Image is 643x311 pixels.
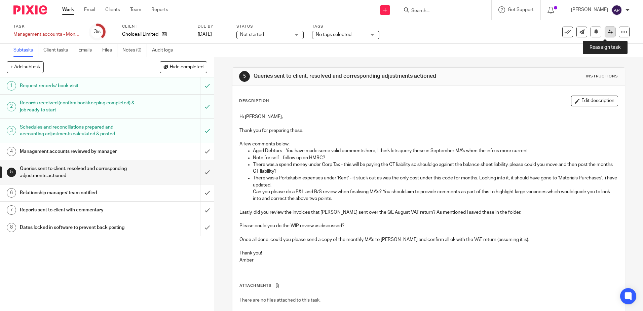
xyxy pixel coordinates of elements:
[105,6,120,13] a: Clients
[84,6,95,13] a: Email
[7,81,16,91] div: 1
[239,298,320,303] span: There are no files attached to this task.
[316,32,351,37] span: No tags selected
[239,141,617,147] p: A few comments below:
[20,146,136,157] h1: Management accounts reviewed by manager
[253,188,617,202] p: Can you please do a P&L and B/S review when finalising MA's? You should aim to provide comments a...
[239,209,617,216] p: Lastly, did you review the invoices that [PERSON_NAME] sent over the QE August VAT return? As men...
[239,284,272,287] span: Attachments
[102,44,117,57] a: Files
[20,222,136,233] h1: Dates locked in software to prevent back posting
[198,32,212,37] span: [DATE]
[236,24,304,29] label: Status
[239,257,617,264] p: Amber
[62,6,74,13] a: Work
[239,250,617,256] p: Thank you!
[152,44,178,57] a: Audit logs
[13,5,47,14] img: Pixie
[571,6,608,13] p: [PERSON_NAME]
[7,205,16,215] div: 7
[20,188,136,198] h1: Relationship manager/ team notified
[239,236,617,243] p: Once all done, could you please send a copy of the monthly MA's to [PERSON_NAME] and confirm all ...
[239,127,617,134] p: Thank you for preparing these.
[7,147,16,156] div: 4
[239,113,617,120] p: Hi [PERSON_NAME],
[240,32,264,37] span: Not started
[239,71,250,82] div: 5
[571,96,618,106] button: Edit description
[7,126,16,135] div: 3
[160,61,207,73] button: Hide completed
[20,81,136,91] h1: Request records/ book visit
[20,205,136,215] h1: Reports sent to client with commentary
[20,98,136,115] h1: Records received (confirm bookkeeping completed) & job ready to start
[7,102,16,111] div: 2
[253,161,617,175] p: There was a spend money under Corp Tax - this will be paying the CT liability so should go agains...
[254,73,443,80] h1: Queries sent to client, resolved and corresponding adjustments actioned
[611,5,622,15] img: svg%3E
[13,44,38,57] a: Subtasks
[7,168,16,177] div: 5
[170,65,203,70] span: Hide completed
[43,44,73,57] a: Client tasks
[151,6,168,13] a: Reports
[13,24,81,29] label: Task
[122,24,189,29] label: Client
[122,44,147,57] a: Notes (0)
[94,28,101,36] div: 3
[198,24,228,29] label: Due by
[20,164,136,181] h1: Queries sent to client, resolved and corresponding adjustments actioned
[7,61,44,73] button: + Add subtask
[508,7,534,12] span: Get Support
[130,6,141,13] a: Team
[78,44,97,57] a: Emails
[122,31,158,38] p: Choiceall Limited
[411,8,471,14] input: Search
[7,223,16,232] div: 8
[586,74,618,79] div: Instructions
[13,31,81,38] div: Management accounts - Monthly
[312,24,379,29] label: Tags
[7,188,16,198] div: 6
[253,147,617,154] p: Aged Debtors - You have made some valid comments here, I think lets query these in September MA's...
[253,154,617,161] p: Note for self - follow up on HMRC?
[239,98,269,104] p: Description
[253,175,617,188] p: There was a Portakabin expenses under 'Rent' - it stuck out as was the only cost under this code ...
[97,30,101,34] small: /8
[20,122,136,139] h1: Schedules and reconciliations prepared and accounting adjustments calculated & posted
[239,222,617,229] p: Please could you do the WIP review as discussed?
